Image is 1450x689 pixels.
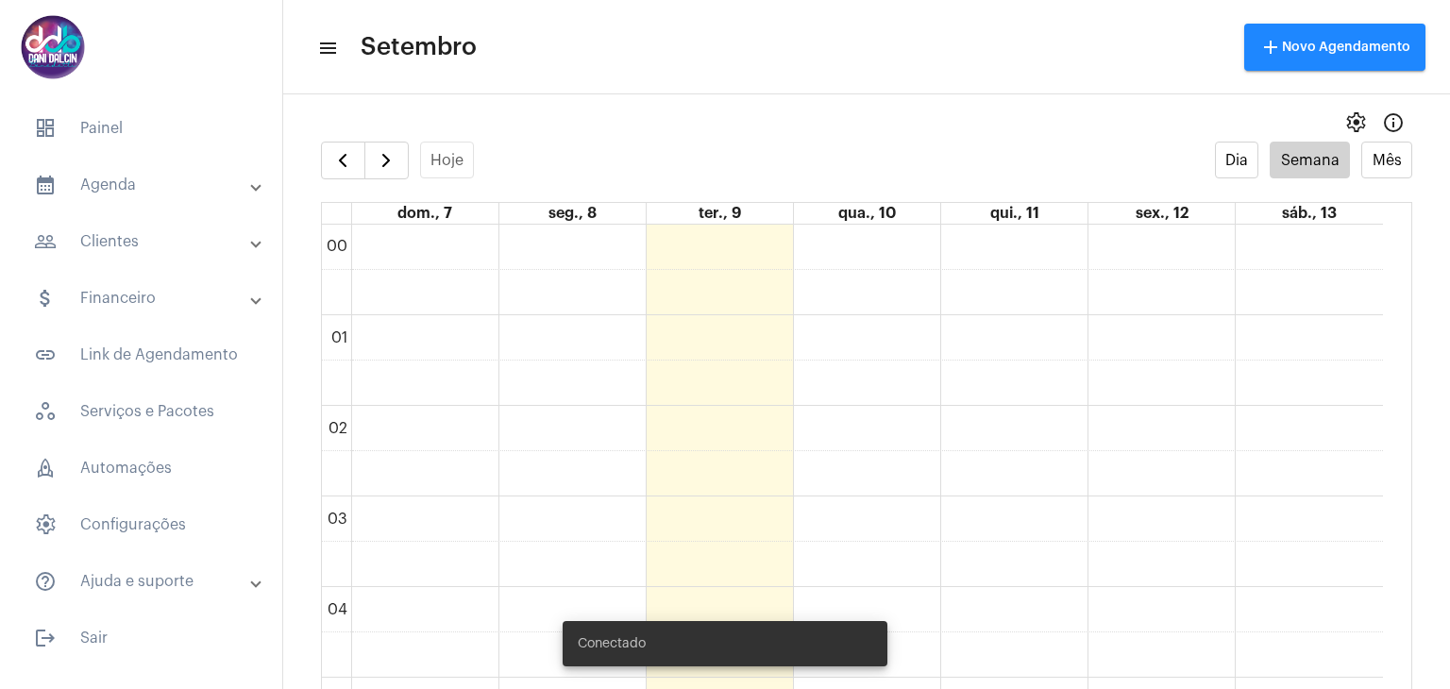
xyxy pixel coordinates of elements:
[11,219,282,264] mat-expansion-panel-header: sidenav iconClientes
[1374,104,1412,142] button: Info
[34,287,252,310] mat-panel-title: Financeiro
[1278,203,1340,224] a: 13 de setembro de 2025
[19,502,263,547] span: Configurações
[34,287,57,310] mat-icon: sidenav icon
[34,627,57,649] mat-icon: sidenav icon
[325,420,351,437] div: 02
[324,601,351,618] div: 04
[34,174,57,196] mat-icon: sidenav icon
[1270,142,1350,178] button: Semana
[34,117,57,140] span: sidenav icon
[19,106,263,151] span: Painel
[1344,111,1367,134] span: settings
[364,142,409,179] button: Próximo Semana
[19,389,263,434] span: Serviços e Pacotes
[34,570,252,593] mat-panel-title: Ajuda e suporte
[19,445,263,491] span: Automações
[34,400,57,423] span: sidenav icon
[328,329,351,346] div: 01
[1382,111,1405,134] mat-icon: Info
[1259,36,1282,59] mat-icon: add
[1337,104,1374,142] button: settings
[34,230,252,253] mat-panel-title: Clientes
[11,276,282,321] mat-expansion-panel-header: sidenav iconFinanceiro
[578,634,646,653] span: Conectado
[361,32,477,62] span: Setembro
[420,142,475,178] button: Hoje
[34,457,57,479] span: sidenav icon
[695,203,745,224] a: 9 de setembro de 2025
[835,203,900,224] a: 10 de setembro de 2025
[323,238,351,255] div: 00
[15,9,91,85] img: 5016df74-caca-6049-816a-988d68c8aa82.png
[1259,41,1410,54] span: Novo Agendamento
[317,37,336,59] mat-icon: sidenav icon
[34,344,57,366] mat-icon: sidenav icon
[34,174,252,196] mat-panel-title: Agenda
[34,230,57,253] mat-icon: sidenav icon
[545,203,600,224] a: 8 de setembro de 2025
[34,570,57,593] mat-icon: sidenav icon
[321,142,365,179] button: Semana Anterior
[1244,24,1425,71] button: Novo Agendamento
[11,559,282,604] mat-expansion-panel-header: sidenav iconAjuda e suporte
[1361,142,1412,178] button: Mês
[11,162,282,208] mat-expansion-panel-header: sidenav iconAgenda
[34,513,57,536] span: sidenav icon
[986,203,1043,224] a: 11 de setembro de 2025
[1132,203,1192,224] a: 12 de setembro de 2025
[394,203,456,224] a: 7 de setembro de 2025
[19,615,263,661] span: Sair
[324,511,351,528] div: 03
[19,332,263,378] span: Link de Agendamento
[1215,142,1259,178] button: Dia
